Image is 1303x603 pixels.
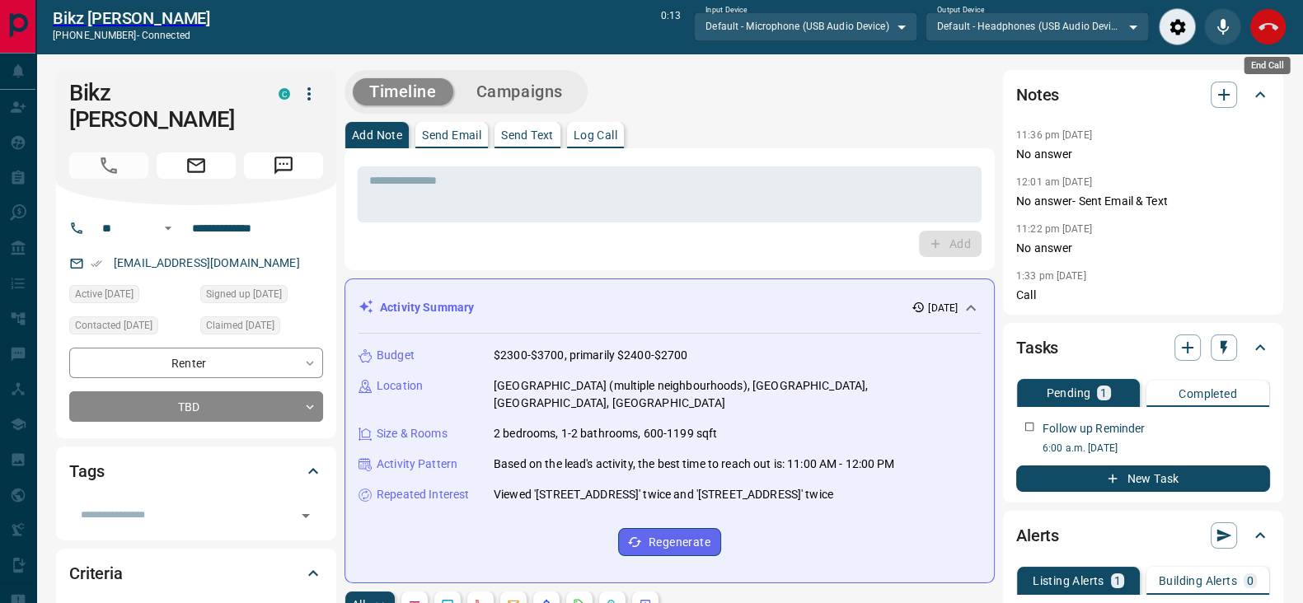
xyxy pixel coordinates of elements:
[494,347,687,364] p: $2300-$3700, primarily $2400-$2700
[661,8,681,45] p: 0:13
[1016,146,1270,163] p: No answer
[53,28,210,43] p: [PHONE_NUMBER] -
[69,285,192,308] div: Fri Oct 10 2025
[460,78,579,105] button: Campaigns
[69,451,323,491] div: Tags
[69,391,323,422] div: TBD
[206,286,282,302] span: Signed up [DATE]
[114,256,300,269] a: [EMAIL_ADDRESS][DOMAIN_NAME]
[69,316,192,339] div: Tue Oct 14 2025
[157,152,236,179] span: Email
[244,152,323,179] span: Message
[158,218,178,238] button: Open
[1016,334,1058,361] h2: Tasks
[705,5,748,16] label: Input Device
[380,299,474,316] p: Activity Summary
[494,377,981,412] p: [GEOGRAPHIC_DATA] (multiple neighbourhoods), [GEOGRAPHIC_DATA], [GEOGRAPHIC_DATA], [GEOGRAPHIC_DATA]
[200,316,323,339] div: Fri Oct 10 2025
[1159,8,1196,45] div: Audio Settings
[422,129,481,141] p: Send Email
[1100,387,1107,399] p: 1
[69,152,148,179] span: Call
[377,347,415,364] p: Budget
[1016,522,1059,549] h2: Alerts
[926,12,1149,40] div: Default - Headphones (USB Audio Device)
[494,425,717,442] p: 2 bedrooms, 1-2 bathrooms, 600-1199 sqft
[1016,465,1270,492] button: New Task
[1016,270,1086,282] p: 1:33 pm [DATE]
[1046,387,1090,399] p: Pending
[1043,441,1270,456] p: 6:00 a.m. [DATE]
[574,129,617,141] p: Log Call
[694,12,917,40] div: Default - Microphone (USB Audio Device)
[1204,8,1241,45] div: Mute
[1016,516,1270,555] div: Alerts
[53,8,210,28] a: Bikz [PERSON_NAME]
[1179,388,1237,400] p: Completed
[69,348,323,378] div: Renter
[1016,287,1270,304] p: Call
[142,30,190,41] span: connected
[200,285,323,308] div: Tue Mar 08 2022
[1114,575,1121,587] p: 1
[1016,223,1092,235] p: 11:22 pm [DATE]
[1016,129,1092,141] p: 11:36 pm [DATE]
[1016,240,1270,257] p: No answer
[1016,328,1270,367] div: Tasks
[1247,575,1254,587] p: 0
[377,456,457,473] p: Activity Pattern
[69,458,104,484] h2: Tags
[69,80,254,133] h1: Bikz [PERSON_NAME]
[1016,75,1270,115] div: Notes
[377,377,423,395] p: Location
[1249,8,1287,45] div: End Call
[928,301,958,316] p: [DATE]
[69,560,123,587] h2: Criteria
[91,258,102,269] svg: Email Verified
[501,129,554,141] p: Send Text
[353,78,453,105] button: Timeline
[937,5,984,16] label: Output Device
[377,486,469,503] p: Repeated Interest
[75,317,152,334] span: Contacted [DATE]
[618,528,721,556] button: Regenerate
[279,88,290,100] div: condos.ca
[206,317,274,334] span: Claimed [DATE]
[1016,82,1059,108] h2: Notes
[494,486,833,503] p: Viewed '[STREET_ADDRESS]' twice and '[STREET_ADDRESS]' twice
[359,292,981,323] div: Activity Summary[DATE]
[294,504,317,527] button: Open
[75,286,134,302] span: Active [DATE]
[1159,575,1237,587] p: Building Alerts
[1016,193,1270,210] p: No answer- Sent Email & Text
[1033,575,1104,587] p: Listing Alerts
[1016,176,1092,188] p: 12:01 am [DATE]
[352,129,402,141] p: Add Note
[1043,420,1145,437] p: Follow up Reminder
[69,554,323,593] div: Criteria
[494,456,895,473] p: Based on the lead's activity, the best time to reach out is: 11:00 AM - 12:00 PM
[1244,57,1291,74] div: End Call
[377,425,448,442] p: Size & Rooms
